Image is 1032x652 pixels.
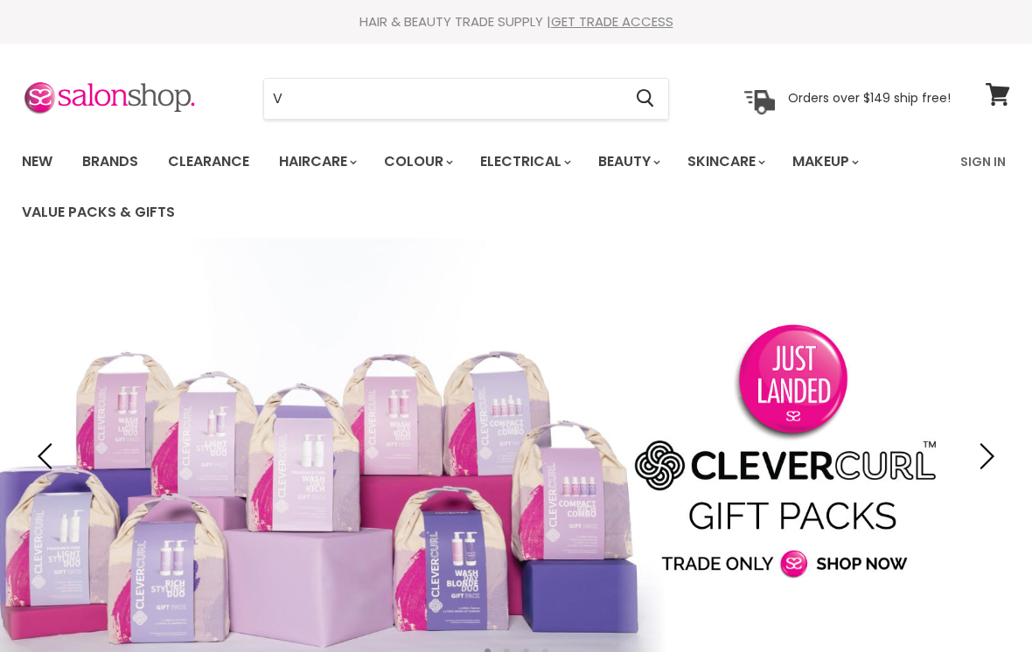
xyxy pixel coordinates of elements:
a: Value Packs & Gifts [9,194,188,231]
a: Makeup [779,143,869,180]
a: Electrical [467,143,582,180]
a: Haircare [266,143,367,180]
a: Beauty [585,143,671,180]
a: Sign In [950,143,1016,180]
a: Skincare [674,143,776,180]
a: Brands [69,143,151,180]
button: Next [966,439,1001,474]
form: Product [263,78,669,120]
a: Clearance [155,143,262,180]
a: New [9,143,66,180]
button: Search [622,79,668,119]
p: Orders over $149 ship free! [788,90,951,106]
a: GET TRADE ACCESS [551,12,673,31]
ul: Main menu [9,136,950,238]
button: Previous [31,439,66,474]
input: Search [264,79,622,119]
a: Colour [371,143,464,180]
